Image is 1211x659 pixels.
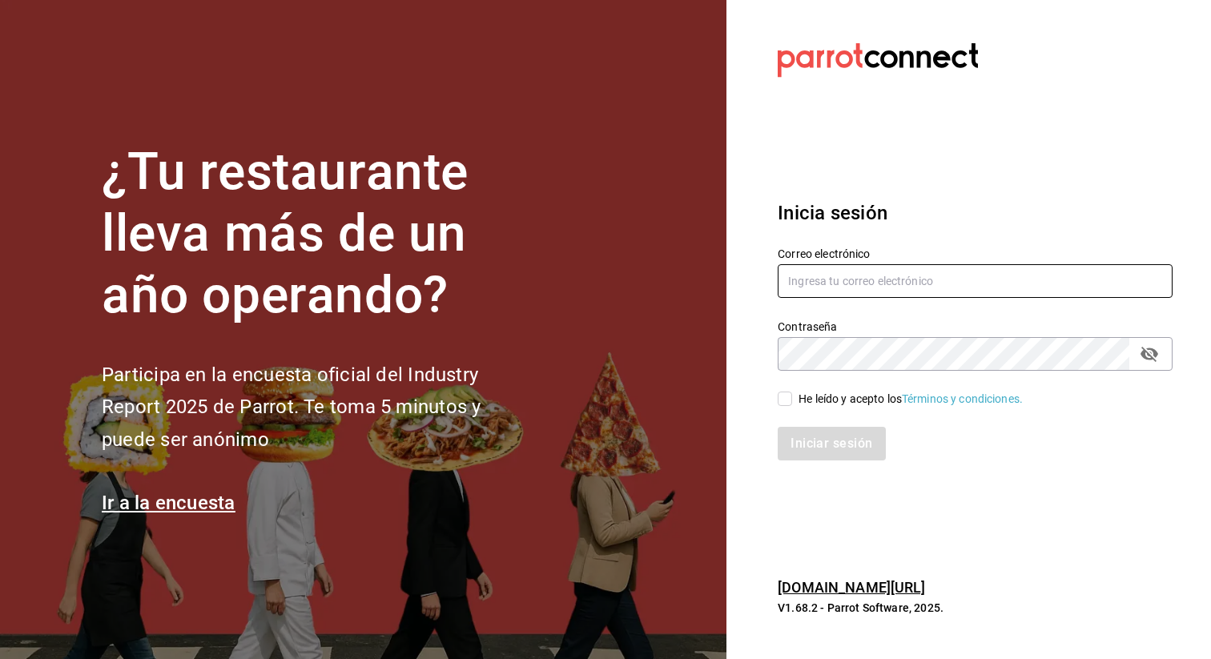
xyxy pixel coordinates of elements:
[778,264,1173,298] input: Ingresa tu correo electrónico
[102,492,235,514] a: Ir a la encuesta
[778,248,1173,259] label: Correo electrónico
[778,600,1173,616] p: V1.68.2 - Parrot Software, 2025.
[902,392,1023,405] a: Términos y condiciones.
[778,579,925,596] a: [DOMAIN_NAME][URL]
[778,199,1173,227] h3: Inicia sesión
[1136,340,1163,368] button: passwordField
[102,142,534,326] h1: ¿Tu restaurante lleva más de un año operando?
[778,321,1173,332] label: Contraseña
[799,391,1023,408] div: He leído y acepto los
[102,359,534,456] h2: Participa en la encuesta oficial del Industry Report 2025 de Parrot. Te toma 5 minutos y puede se...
